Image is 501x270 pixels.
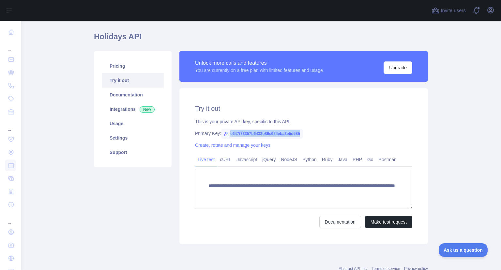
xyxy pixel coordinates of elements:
[335,154,350,165] a: Java
[260,154,278,165] a: jQuery
[217,154,234,165] a: cURL
[195,67,323,74] div: You are currently on a free plan with limited features and usage
[350,154,365,165] a: PHP
[195,59,323,67] div: Unlock more calls and features
[5,119,16,132] div: ...
[102,88,164,102] a: Documentation
[102,102,164,116] a: Integrations New
[195,143,270,148] a: Create, rotate and manage your keys
[195,154,217,165] a: Live test
[195,104,412,113] h2: Try it out
[221,129,303,139] span: e647f73357b6433b86c684eba3e5d585
[430,5,467,16] button: Invite users
[195,118,412,125] div: This is your private API key, specific to this API.
[441,7,466,14] span: Invite users
[319,216,361,228] a: Documentation
[5,39,16,52] div: ...
[5,212,16,225] div: ...
[319,154,335,165] a: Ruby
[365,216,412,228] button: Make test request
[102,145,164,160] a: Support
[195,130,412,137] div: Primary Key:
[102,131,164,145] a: Settings
[384,61,412,74] button: Upgrade
[102,116,164,131] a: Usage
[234,154,260,165] a: Javascript
[376,154,399,165] a: Postman
[278,154,300,165] a: NodeJS
[140,106,155,113] span: New
[102,73,164,88] a: Try it out
[300,154,319,165] a: Python
[94,31,428,47] h1: Holidays API
[439,243,488,257] iframe: Toggle Customer Support
[365,154,376,165] a: Go
[102,59,164,73] a: Pricing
